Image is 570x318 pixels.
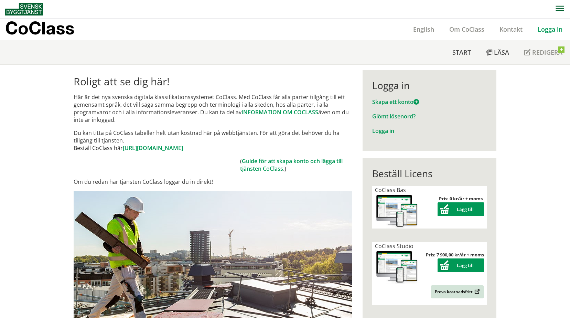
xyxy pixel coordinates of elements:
p: Du kan titta på CoClass tabeller helt utan kostnad här på webbtjänsten. För att göra det behöver ... [74,129,352,152]
a: Lägg till [438,206,484,212]
a: Om CoClass [442,25,492,33]
a: English [406,25,442,33]
span: CoClass Bas [375,186,406,194]
a: [URL][DOMAIN_NAME] [123,144,183,152]
a: Start [445,40,478,64]
button: Lägg till [438,202,484,216]
a: Läsa [478,40,517,64]
a: Guide för att skapa konto och lägga till tjänsten CoClass [240,157,343,172]
a: INFORMATION OM COCLASS [241,108,318,116]
img: Svensk Byggtjänst [5,3,43,15]
div: Beställ Licens [372,168,487,179]
a: Kontakt [492,25,530,33]
span: Läsa [494,48,509,56]
button: Lägg till [438,258,484,272]
a: CoClass [5,19,89,40]
img: coclass-license.jpg [375,194,419,229]
strong: Pris: 7 900,00 kr/år + moms [426,252,484,258]
p: Här är det nya svenska digitala klassifikationssystemet CoClass. Med CoClass får alla parter till... [74,93,352,124]
a: Skapa ett konto [372,98,419,106]
a: Lägg till [438,262,484,268]
strong: Pris: 0 kr/år + moms [439,195,483,202]
p: CoClass [5,24,74,32]
p: Om du redan har tjänsten CoClass loggar du in direkt! [74,178,352,185]
a: Logga in [530,25,570,33]
div: Logga in [372,79,487,91]
h1: Roligt att se dig här! [74,75,352,88]
span: CoClass Studio [375,242,413,250]
span: Start [452,48,471,56]
td: ( .) [240,157,352,172]
a: Logga in [372,127,394,135]
a: Prova kostnadsfritt [431,285,484,298]
img: Outbound.png [473,289,480,294]
a: Glömt lösenord? [372,113,416,120]
img: coclass-license.jpg [375,250,419,285]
